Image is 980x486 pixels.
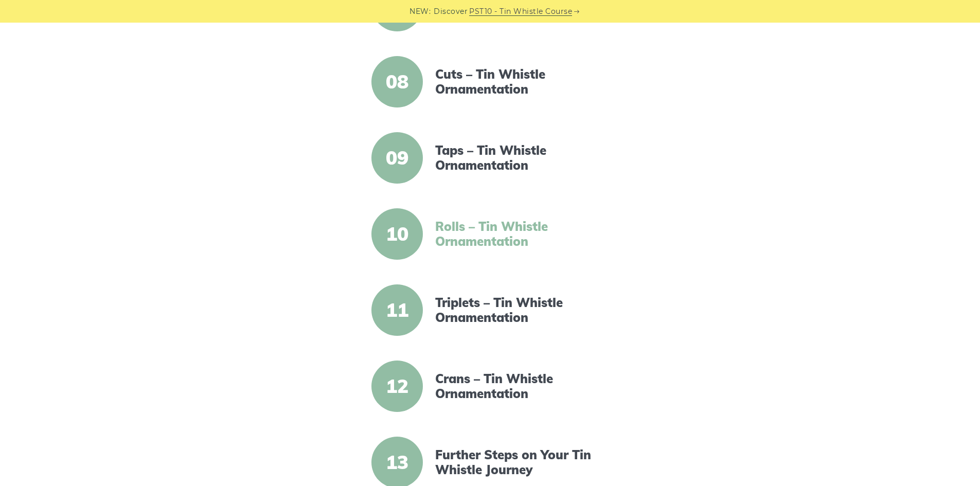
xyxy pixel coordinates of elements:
a: Triplets – Tin Whistle Ornamentation [435,295,612,325]
a: Cuts – Tin Whistle Ornamentation [435,67,612,97]
span: Discover [434,6,468,17]
a: Further Steps on Your Tin Whistle Journey [435,447,612,477]
a: Taps – Tin Whistle Ornamentation [435,143,612,173]
a: Rolls – Tin Whistle Ornamentation [435,219,612,249]
span: 12 [371,361,423,412]
span: 10 [371,208,423,260]
span: 08 [371,56,423,107]
a: PST10 - Tin Whistle Course [469,6,572,17]
span: 09 [371,132,423,184]
a: Crans – Tin Whistle Ornamentation [435,371,612,401]
span: NEW: [409,6,431,17]
span: 11 [371,284,423,336]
